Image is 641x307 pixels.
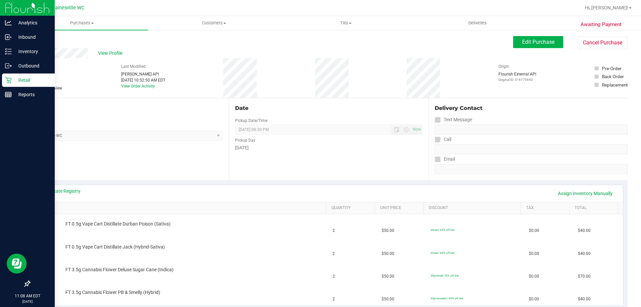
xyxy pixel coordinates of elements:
span: $70.00 [578,273,591,280]
button: Edit Purchase [513,36,563,48]
span: Customers [148,20,279,26]
inline-svg: Inventory [5,48,12,55]
span: Deliveries [459,20,496,26]
p: Inventory [12,47,52,55]
div: Delivery Contact [435,104,628,112]
label: Pickup Date/Time [235,118,267,124]
a: Deliveries [412,16,544,30]
span: $0.00 [529,273,539,280]
a: Purchases [16,16,148,30]
p: [DATE] [3,299,52,304]
span: FT 3.5g Cannabis Flower PB & Smelly (Hybrid) [65,289,160,296]
a: Customers [148,16,280,30]
inline-svg: Inbound [5,34,12,40]
span: 60cart: 60% off line [431,251,454,255]
span: Edit Purchase [522,39,555,45]
span: Awaiting Payment [581,21,622,28]
span: 2 [333,296,335,302]
p: Original ID: 316775643 [498,77,536,82]
a: Tax [526,205,567,211]
span: 2 [333,273,335,280]
span: $50.00 [382,227,394,234]
span: 60premselect: 60% off line [431,297,463,300]
div: Date [235,104,422,112]
label: Last Modified [121,63,146,69]
div: [PERSON_NAME] API [121,71,165,77]
span: Gainesville WC [52,5,84,11]
span: $50.00 [382,273,394,280]
span: $50.00 [382,296,394,302]
p: Reports [12,91,52,99]
iframe: Resource center [7,254,27,274]
span: Tills [280,20,411,26]
label: Pickup Day [235,137,255,143]
a: Discount [429,205,518,211]
a: Quantity [332,205,372,211]
span: $40.00 [578,296,591,302]
label: Text Message [435,115,472,125]
span: $0.00 [529,296,539,302]
a: SKU [39,205,324,211]
div: Back Order [602,73,624,80]
span: $0.00 [529,251,539,257]
label: Email [435,154,455,164]
p: Retail [12,76,52,84]
span: 60cart: 60% off line [431,228,454,232]
span: FT 0.5g Vape Cart Distillate Durban Poison (Sativa) [65,221,171,227]
p: Outbound [12,62,52,70]
a: View State Registry [40,188,80,194]
label: Origin [498,63,509,69]
div: [DATE] 10:52:50 AM EDT [121,77,165,83]
input: Format: (999) 999-9999 [435,125,628,135]
span: FT 3.5g Cannabis Flower Deluxe Sugar Cane (Indica) [65,267,174,273]
div: Flourish External API [498,71,536,82]
span: FT 0.5g Vape Cart Distillate Jack (Hybrid-Sativa) [65,244,165,250]
a: Unit Price [380,205,421,211]
span: $40.00 [578,251,591,257]
p: Analytics [12,19,52,27]
inline-svg: Reports [5,91,12,98]
p: Inbound [12,33,52,41]
inline-svg: Analytics [5,19,12,26]
a: Assign Inventory Manually [554,188,617,199]
span: $50.00 [382,251,394,257]
a: Tills [280,16,412,30]
inline-svg: Retail [5,77,12,84]
span: View Profile [98,50,125,57]
input: Format: (999) 999-9999 [435,144,628,154]
div: [DATE] [235,144,422,151]
p: 11:08 AM EDT [3,293,52,299]
label: Call [435,135,451,144]
button: Cancel Purchase [578,36,628,49]
span: Purchases [16,20,148,26]
span: 2 [333,227,335,234]
span: $0.00 [529,227,539,234]
inline-svg: Outbound [5,62,12,69]
a: Total [575,205,615,211]
a: View Order Activity [121,84,155,89]
span: $40.00 [578,227,591,234]
span: 2 [333,251,335,257]
span: Hi, [PERSON_NAME]! [585,5,628,10]
span: 30premall: 30% off line [431,274,459,277]
div: Pre-Order [602,65,622,72]
div: Location [29,104,223,112]
div: Replacement [602,82,628,88]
